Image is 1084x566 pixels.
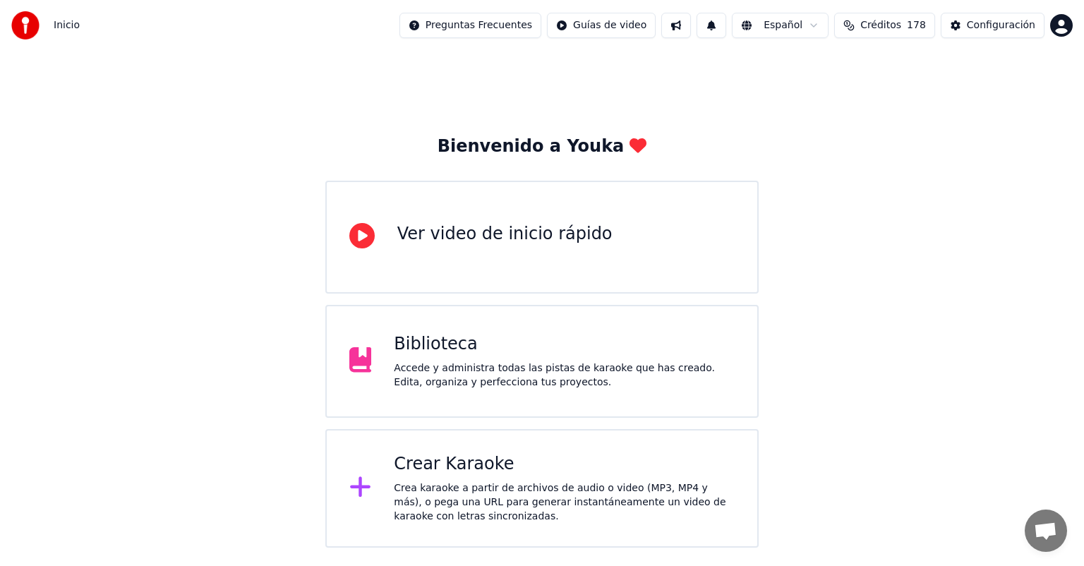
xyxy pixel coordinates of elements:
[399,13,541,38] button: Preguntas Frecuentes
[834,13,935,38] button: Créditos178
[438,136,647,158] div: Bienvenido a Youka
[860,18,901,32] span: Créditos
[394,481,735,524] div: Crea karaoke a partir de archivos de audio o video (MP3, MP4 y más), o pega una URL para generar ...
[11,11,40,40] img: youka
[941,13,1044,38] button: Configuración
[397,223,613,246] div: Ver video de inicio rápido
[394,361,735,390] div: Accede y administra todas las pistas de karaoke que has creado. Edita, organiza y perfecciona tus...
[394,333,735,356] div: Biblioteca
[967,18,1035,32] div: Configuración
[907,18,926,32] span: 178
[547,13,656,38] button: Guías de video
[394,453,735,476] div: Crear Karaoke
[54,18,80,32] nav: breadcrumb
[1025,510,1067,552] a: Chat abierto
[54,18,80,32] span: Inicio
